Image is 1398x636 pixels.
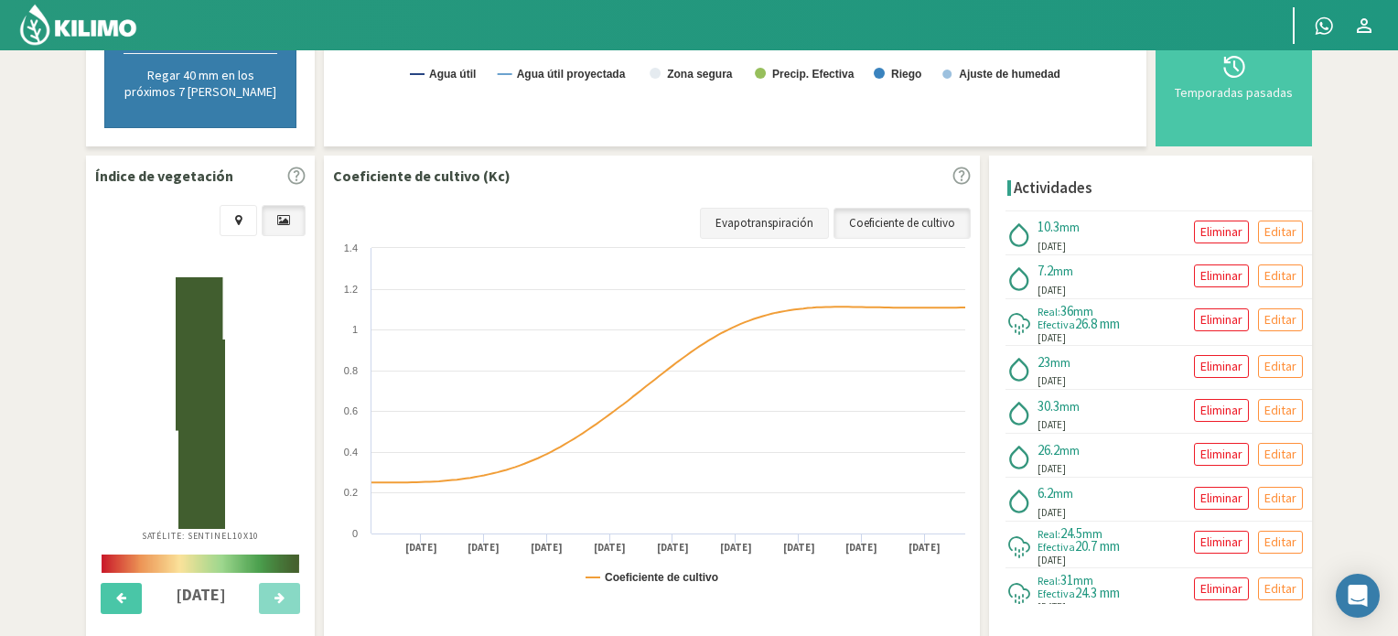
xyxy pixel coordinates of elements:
[1038,553,1066,568] span: [DATE]
[352,324,358,335] text: 1
[1038,599,1066,615] span: [DATE]
[1053,263,1073,279] span: mm
[1060,302,1073,319] span: 36
[772,68,855,81] text: Precip. Efectiva
[1053,485,1073,501] span: mm
[594,541,626,555] text: [DATE]
[1264,488,1296,509] p: Editar
[344,447,358,458] text: 0.4
[1200,400,1242,421] p: Eliminar
[1170,86,1297,99] div: Temporadas pasadas
[1038,262,1053,279] span: 7.2
[517,68,626,81] text: Agua útil proyectada
[1038,527,1060,541] span: Real:
[1059,398,1080,415] span: mm
[1194,221,1249,243] button: Eliminar
[95,165,233,187] p: Índice de vegetación
[1038,353,1050,371] span: 23
[1194,355,1249,378] button: Eliminar
[1075,537,1120,555] span: 20.7 mm
[102,555,299,573] img: scale
[1200,356,1242,377] p: Eliminar
[176,277,225,529] img: cf38547e-be62-406c-8e74-182622c66c32_-_sentinel_-_2025-10-07.png
[1258,399,1303,422] button: Editar
[344,487,358,498] text: 0.2
[1038,441,1059,458] span: 26.2
[1264,400,1296,421] p: Editar
[333,165,511,187] p: Coeficiente de cultivo (Kc)
[1264,578,1296,599] p: Editar
[1258,487,1303,510] button: Editar
[720,541,752,555] text: [DATE]
[344,365,358,376] text: 0.8
[1038,484,1053,501] span: 6.2
[1038,239,1066,254] span: [DATE]
[1200,444,1242,465] p: Eliminar
[142,529,260,543] p: Satélite: Sentinel
[1200,532,1242,553] p: Eliminar
[909,541,941,555] text: [DATE]
[1059,442,1080,458] span: mm
[783,541,815,555] text: [DATE]
[1258,355,1303,378] button: Editar
[1059,219,1080,235] span: mm
[1038,283,1066,298] span: [DATE]
[468,541,500,555] text: [DATE]
[1165,14,1303,137] button: Temporadas pasadas
[1258,308,1303,331] button: Editar
[1264,309,1296,330] p: Editar
[232,530,260,542] span: 10X10
[1038,373,1066,389] span: [DATE]
[1038,330,1066,346] span: [DATE]
[1075,584,1120,601] span: 24.3 mm
[1258,443,1303,466] button: Editar
[1038,540,1075,554] span: Efectiva
[833,208,971,239] a: Coeficiente de cultivo
[891,68,921,81] text: Riego
[344,284,358,295] text: 1.2
[1258,264,1303,287] button: Editar
[1038,461,1066,477] span: [DATE]
[1038,587,1075,600] span: Efectiva
[1336,574,1380,618] div: Open Intercom Messenger
[344,243,358,253] text: 1.4
[1264,444,1296,465] p: Editar
[1194,308,1249,331] button: Eliminar
[153,586,249,604] h4: [DATE]
[1258,531,1303,554] button: Editar
[1038,218,1059,235] span: 10.3
[1038,397,1059,415] span: 30.3
[1194,399,1249,422] button: Eliminar
[657,541,689,555] text: [DATE]
[344,405,358,416] text: 0.6
[959,68,1060,81] text: Ajuste de humedad
[845,541,877,555] text: [DATE]
[18,3,138,47] img: Kilimo
[1194,443,1249,466] button: Eliminar
[605,571,718,584] text: Coeficiente de cultivo
[1038,505,1066,521] span: [DATE]
[1194,264,1249,287] button: Eliminar
[531,541,563,555] text: [DATE]
[1038,574,1060,587] span: Real:
[1264,356,1296,377] p: Editar
[1200,309,1242,330] p: Eliminar
[1200,265,1242,286] p: Eliminar
[1038,417,1066,433] span: [DATE]
[1194,487,1249,510] button: Eliminar
[1200,578,1242,599] p: Eliminar
[1200,221,1242,243] p: Eliminar
[1194,531,1249,554] button: Eliminar
[1264,221,1296,243] p: Editar
[667,68,733,81] text: Zona segura
[1038,318,1075,331] span: Efectiva
[1038,305,1060,318] span: Real:
[700,208,829,239] a: Evapotranspiración
[352,528,358,539] text: 0
[1073,572,1093,588] span: mm
[1050,354,1070,371] span: mm
[405,541,437,555] text: [DATE]
[124,67,277,100] p: Regar 40 mm en los próximos 7 [PERSON_NAME]
[1264,532,1296,553] p: Editar
[1194,577,1249,600] button: Eliminar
